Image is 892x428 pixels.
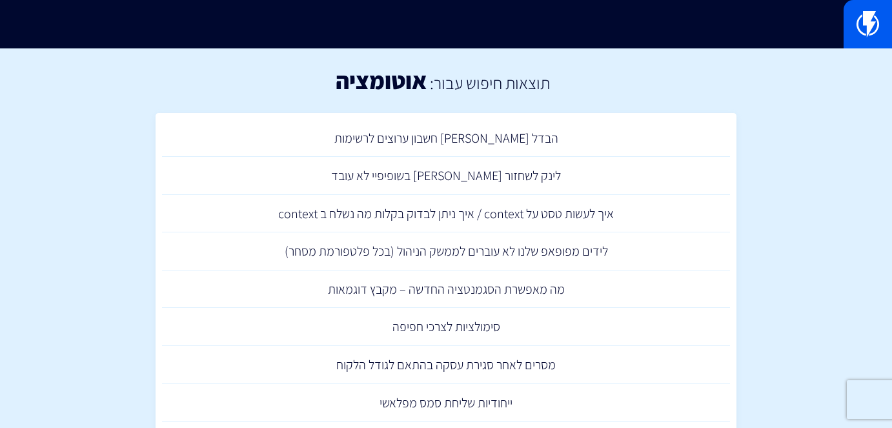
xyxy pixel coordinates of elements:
a: מסרים לאחר סגירת עסקה בהתאם לגודל הלקוח [162,346,730,384]
a: איך לעשות טסט על context / איך ניתן לבדוק בקלות מה נשלח ב context [162,195,730,233]
h2: תוצאות חיפוש עבור: [427,74,550,92]
h1: אוטומציה [336,68,427,94]
a: הבדל [PERSON_NAME] חשבון ערוצים לרשימות [162,119,730,158]
input: חיפוש מהיר... [178,10,713,39]
a: סימולציות לצרכי חפיפה [162,308,730,346]
a: מה מאפשרת הסגמנטציה החדשה – מקבץ דוגמאות [162,270,730,309]
a: לינק לשחזור [PERSON_NAME] בשופיפיי לא עובד [162,157,730,195]
a: ייחודיות שליחת סמס מפלאשי [162,384,730,422]
a: לידים מפופאפ שלנו לא עוברים לממשק הניהול (בכל פלטפורמת מסחר) [162,232,730,270]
